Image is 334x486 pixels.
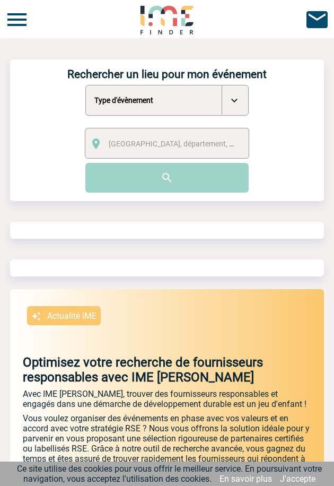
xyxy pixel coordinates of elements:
h4: Rechercher un lieu pour mon événement [10,68,324,81]
a: J'accepte [280,474,315,484]
span: [GEOGRAPHIC_DATA], département, région... [109,140,256,148]
span: Ce site utilise des cookies pour vous offrir le meilleur service. En poursuivant votre navigation... [17,464,322,484]
p: Optimisez votre recherche de fournisseurs responsables avec IME [PERSON_NAME] [10,355,324,385]
p: Actualité IME [47,311,96,321]
p: Avec IME [PERSON_NAME], trouver des fournisseurs responsables et engagés dans une démarche de dév... [23,389,311,409]
a: En savoir plus [219,474,272,484]
p: Vous voulez organiser des événements en phase avec vos valeurs et en accord avec votre stratégie ... [23,413,311,484]
input: Submit [85,163,249,193]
